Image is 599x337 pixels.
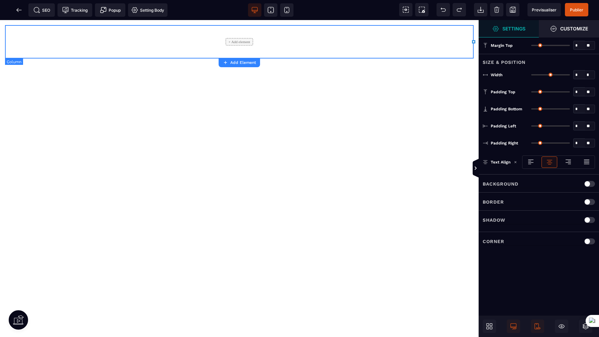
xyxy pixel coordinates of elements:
[560,26,588,31] strong: Customize
[219,58,260,67] button: Add Element
[33,7,50,13] span: SEO
[415,3,429,16] span: Screenshot
[514,160,517,164] img: loading
[491,123,516,129] span: Padding Left
[491,140,518,146] span: Padding Right
[502,26,525,31] strong: Settings
[100,7,121,13] span: Popup
[479,54,599,66] div: Size & Position
[491,89,515,95] span: Padding Top
[532,7,557,12] span: Previsualiser
[483,198,504,206] p: Border
[539,20,599,37] span: Open Style Manager
[230,60,256,65] strong: Add Element
[527,3,561,16] span: Preview
[483,216,505,224] p: Shadow
[62,7,88,13] span: Tracking
[479,20,539,37] span: Settings
[483,237,504,245] p: Corner
[483,320,496,333] span: Open Blocks
[131,7,164,13] span: Setting Body
[483,180,518,188] p: Background
[491,72,502,78] span: Width
[579,320,592,333] span: Open Layers
[570,7,583,12] span: Publier
[507,320,520,333] span: Desktop Only
[399,3,412,16] span: View components
[491,43,513,48] span: Margin Top
[491,106,522,112] span: Padding Bottom
[483,159,510,165] p: Text Align
[555,320,568,333] span: Hide/Show Block
[531,320,544,333] span: Mobile Only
